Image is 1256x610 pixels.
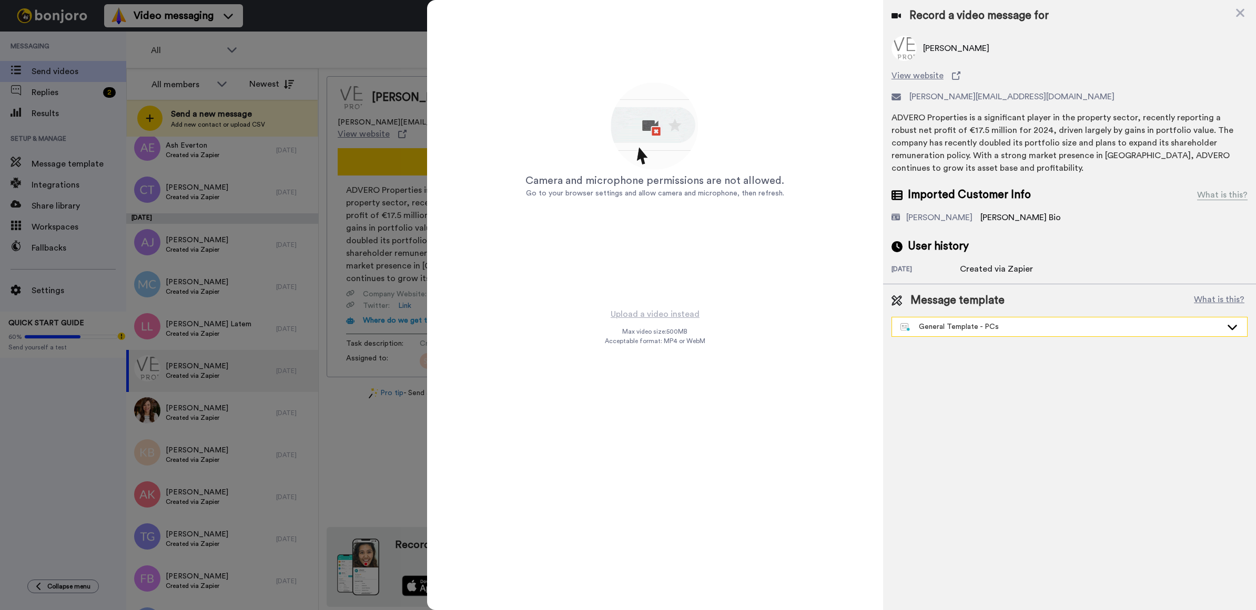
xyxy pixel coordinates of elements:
[980,213,1061,222] span: [PERSON_NAME] Bio
[908,239,969,254] span: User history
[892,69,944,82] span: View website
[609,81,701,173] img: allow-access.gif
[525,173,784,188] div: Camera and microphone permissions are not allowed.
[910,293,1005,308] span: Message template
[607,307,703,321] button: Upload a video instead
[900,323,910,332] img: nextgen-template.svg
[900,322,1222,332] div: General Template - PCs
[909,90,1115,103] span: [PERSON_NAME][EMAIL_ADDRESS][DOMAIN_NAME]
[908,187,1031,203] span: Imported Customer Info
[892,111,1248,174] div: ADVERO Properties is a significant player in the property sector, recently reporting a robust net...
[1191,293,1248,308] button: What is this?
[1197,189,1248,201] div: What is this?
[892,69,1248,82] a: View website
[526,190,784,197] span: Go to your browser settings and allow camera and microphone, then refresh.
[906,211,973,224] div: [PERSON_NAME]
[892,265,960,275] div: [DATE]
[960,263,1033,275] div: Created via Zapier
[622,327,687,336] span: Max video size: 500 MB
[605,337,705,345] span: Acceptable format: MP4 or WebM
